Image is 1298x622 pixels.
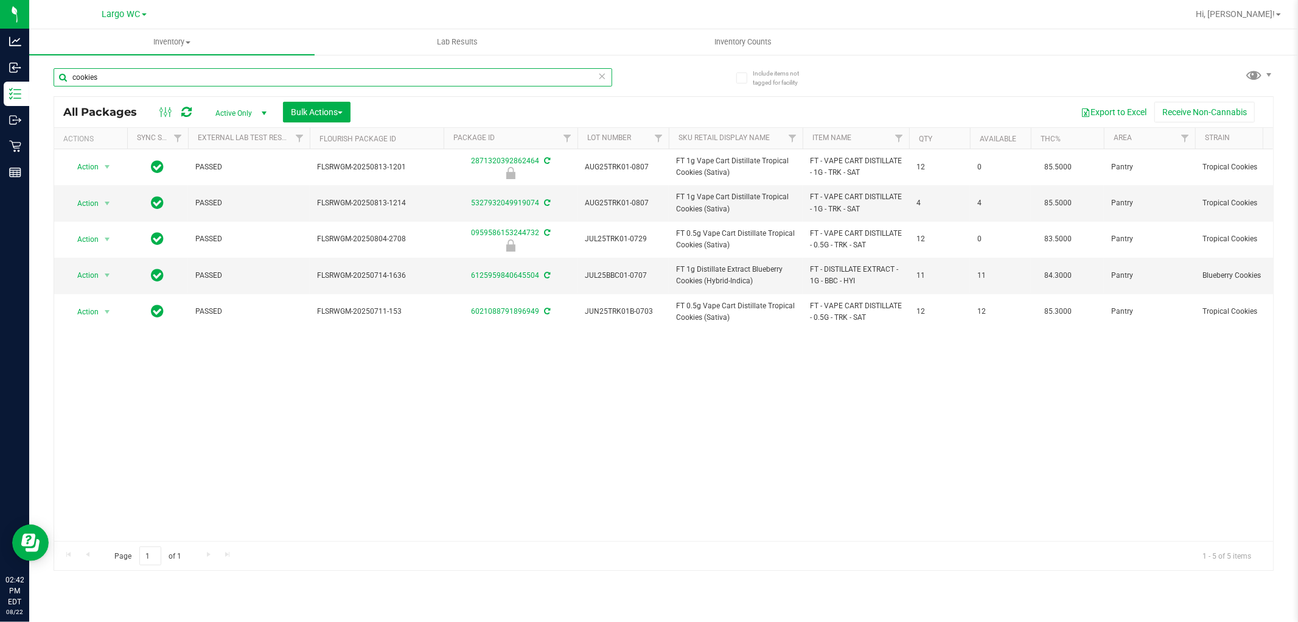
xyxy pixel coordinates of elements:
span: select [100,195,115,212]
span: select [100,158,115,175]
button: Bulk Actions [283,102,351,122]
span: In Sync [152,267,164,284]
span: Lab Results [420,37,494,48]
a: Sku Retail Display Name [679,133,770,142]
p: 08/22 [5,607,24,617]
a: 5327932049919074 [471,199,539,207]
span: FLSRWGM-20250813-1201 [317,161,436,173]
button: Export to Excel [1073,102,1154,122]
span: 4 [916,197,963,209]
span: All Packages [63,105,149,119]
span: Pantry [1111,233,1188,245]
span: Tropical Cookies [1202,233,1294,245]
span: FLSRWGM-20250714-1636 [317,270,436,281]
span: 85.3000 [1038,303,1078,320]
inline-svg: Outbound [9,114,21,126]
span: JUL25TRK01-0729 [585,233,661,245]
span: PASSED [195,161,302,173]
a: 0959586153244732 [471,228,539,237]
span: PASSED [195,233,302,245]
span: Tropical Cookies [1202,161,1294,173]
a: Flourish Package ID [319,135,396,143]
span: FT - VAPE CART DISTILLATE - 1G - TRK - SAT [810,155,902,178]
input: 1 [139,546,161,565]
span: Sync from Compliance System [542,271,550,280]
span: FT - VAPE CART DISTILLATE - 0.5G - TRK - SAT [810,228,902,251]
span: FLSRWGM-20250804-2708 [317,233,436,245]
span: Inventory Counts [698,37,788,48]
inline-svg: Inbound [9,62,21,74]
span: FT 1g Vape Cart Distillate Tropical Cookies (Sativa) [676,155,795,178]
a: Package ID [453,133,495,142]
a: Filter [783,128,803,149]
span: PASSED [195,306,302,317]
span: FT - VAPE CART DISTILLATE - 0.5G - TRK - SAT [810,300,902,323]
span: 1 - 5 of 5 items [1193,546,1261,565]
a: Filter [290,128,310,149]
a: 6125959840645504 [471,271,539,280]
a: Item Name [812,133,851,142]
span: In Sync [152,158,164,175]
span: 12 [977,306,1024,317]
span: select [100,303,115,320]
input: Search Package ID, Item Name, SKU, Lot or Part Number... [54,68,612,87]
span: 84.3000 [1038,267,1078,284]
a: Filter [889,128,909,149]
span: FT 0.5g Vape Cart Distillate Tropical Cookies (Sativa) [676,300,795,323]
a: Strain [1205,133,1230,142]
span: Pantry [1111,197,1188,209]
div: Newly Received [442,239,579,252]
span: Include items not tagged for facility [753,69,814,87]
span: 12 [916,233,963,245]
span: FLSRWGM-20250711-153 [317,306,436,317]
span: select [100,267,115,284]
a: Area [1114,133,1132,142]
a: External Lab Test Result [198,133,293,142]
span: FLSRWGM-20250813-1214 [317,197,436,209]
span: Pantry [1111,306,1188,317]
span: Clear [598,68,607,84]
a: 2871320392862464 [471,157,539,165]
div: Newly Received [442,167,579,179]
a: Filter [168,128,188,149]
a: Qty [919,135,932,143]
a: 6021088791896949 [471,307,539,316]
span: FT - VAPE CART DISTILLATE - 1G - TRK - SAT [810,191,902,214]
span: Action [66,158,99,175]
inline-svg: Analytics [9,35,21,48]
a: Filter [1175,128,1195,149]
span: Tropical Cookies [1202,197,1294,209]
span: FT 0.5g Vape Cart Distillate Tropical Cookies (Sativa) [676,228,795,251]
span: PASSED [195,270,302,281]
div: Actions [63,135,122,143]
span: select [100,231,115,248]
span: 11 [916,270,963,281]
span: Tropical Cookies [1202,306,1294,317]
span: 12 [916,306,963,317]
span: Action [66,267,99,284]
a: Lot Number [587,133,631,142]
span: JUL25BBC01-0707 [585,270,661,281]
span: Sync from Compliance System [542,228,550,237]
span: Sync from Compliance System [542,157,550,165]
span: 0 [977,233,1024,245]
span: Page of 1 [104,546,192,565]
span: Sync from Compliance System [542,199,550,207]
p: 02:42 PM EDT [5,574,24,607]
span: Action [66,195,99,212]
span: 83.5000 [1038,230,1078,248]
inline-svg: Inventory [9,88,21,100]
span: 85.5000 [1038,158,1078,176]
span: FT - DISTILLATE EXTRACT - 1G - BBC - HYI [810,264,902,287]
span: 0 [977,161,1024,173]
a: Inventory [29,29,315,55]
span: Largo WC [102,9,141,19]
span: 12 [916,161,963,173]
a: Available [980,135,1016,143]
span: AUG25TRK01-0807 [585,197,661,209]
span: 4 [977,197,1024,209]
a: Sync Status [137,133,184,142]
span: In Sync [152,303,164,320]
button: Receive Non-Cannabis [1154,102,1255,122]
span: JUN25TRK01B-0703 [585,306,661,317]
